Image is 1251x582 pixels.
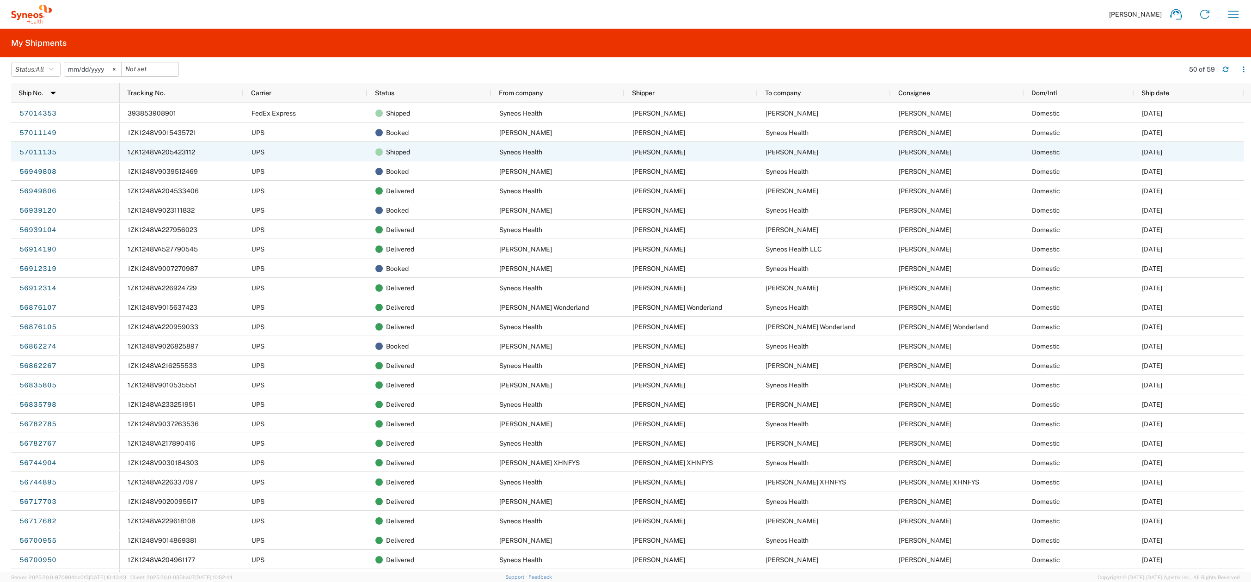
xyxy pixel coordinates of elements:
[766,284,818,292] span: Jessica Littrell
[1032,110,1060,117] span: Domestic
[499,556,542,564] span: Syneos Health
[899,207,951,214] span: Juan Gonzalez
[632,459,713,466] span: Dawn Sternbach XHNFYS
[766,517,818,525] span: Atreyee Sims
[251,168,264,175] span: UPS
[1032,556,1060,564] span: Domestic
[19,514,57,529] a: 56717682
[499,284,542,292] span: Syneos Health
[632,187,685,195] span: JuanCarlos Gonzalez
[499,148,542,156] span: Syneos Health
[499,537,552,544] span: Aimee Nguyen
[251,323,264,331] span: UPS
[499,168,552,175] span: Justine Little
[1032,187,1060,195] span: Domestic
[386,162,409,181] span: Booked
[499,459,580,466] span: Dawn Sternbach XHNFYS
[1098,573,1240,582] span: Copyright © [DATE]-[DATE] Agistix Inc., All Rights Reserved
[251,478,264,486] span: UPS
[251,89,271,97] span: Carrier
[1032,440,1060,447] span: Domestic
[128,148,195,156] span: 1ZK1248VA205423112
[899,498,951,505] span: Juan Gonzalez
[251,420,264,428] span: UPS
[386,142,410,162] span: Shipped
[386,104,410,123] span: Shipped
[128,459,198,466] span: 1ZK1248V9030184303
[632,440,685,447] span: JuanCarlos Gonzalez
[1032,304,1060,311] span: Domestic
[1142,168,1162,175] span: 09/26/2025
[766,187,818,195] span: Justine Little
[899,110,951,117] span: Marion Hughes
[632,226,685,233] span: Juan Gonzalez
[766,129,809,136] span: Syneos Health
[899,323,988,331] span: Sarah Wonderland
[1032,265,1060,272] span: Domestic
[632,168,685,175] span: Justine Little
[19,203,57,218] a: 56939120
[46,86,61,100] img: arrow-dropdown.svg
[766,498,809,505] span: Syneos Health
[251,245,264,253] span: UPS
[128,187,199,195] span: 1ZK1248VA204533406
[766,207,809,214] span: Syneos Health
[1142,459,1162,466] span: 09/08/2025
[1032,381,1060,389] span: Domestic
[1032,401,1060,408] span: Domestic
[632,343,685,350] span: Dawn Horvath
[632,148,685,156] span: Juan Gonzalez
[386,414,414,434] span: Delivered
[19,223,57,238] a: 56939104
[1142,226,1162,233] span: 09/25/2025
[19,145,57,160] a: 57011135
[766,362,818,369] span: Dawn Horvath
[899,168,951,175] span: JuanCarlos Gonzalez
[128,401,196,408] span: 1ZK1248VA233251951
[128,478,197,486] span: 1ZK1248VA226337097
[89,575,126,580] span: [DATE] 10:43:43
[19,281,57,296] a: 56912314
[499,401,542,408] span: Syneos Health
[766,537,809,544] span: Syneos Health
[19,242,57,257] a: 56914190
[128,284,197,292] span: 1ZK1248VA226924729
[766,420,809,428] span: Syneos Health
[1032,420,1060,428] span: Domestic
[386,472,414,492] span: Delivered
[1142,498,1162,505] span: 09/04/2025
[19,456,57,471] a: 56744904
[19,359,57,374] a: 56862267
[766,323,855,331] span: Sarah Wonderland
[11,37,67,49] h2: My Shipments
[1141,89,1169,97] span: Ship date
[899,401,951,408] span: Tommy Dana
[375,89,394,97] span: Status
[251,343,264,350] span: UPS
[499,323,542,331] span: Syneos Health
[386,317,414,337] span: Delivered
[499,304,589,311] span: Sarah Wonderland
[19,533,57,548] a: 56700955
[766,110,818,117] span: Marion Hughes
[766,226,818,233] span: Tracey Simpkins-Winfield
[632,245,685,253] span: Eileen Reich
[128,129,196,136] span: 1ZK1248V9015435721
[766,343,809,350] span: Syneos Health
[528,574,552,580] a: Feedback
[899,440,951,447] span: Cassie Coombs
[1142,129,1162,136] span: 10/02/2025
[1142,537,1162,544] span: 09/03/2025
[251,459,264,466] span: UPS
[499,110,542,117] span: Syneos Health
[1032,498,1060,505] span: Domestic
[766,148,818,156] span: Casey Kallam
[386,375,414,395] span: Delivered
[499,498,552,505] span: Atreyee Sims
[386,531,414,550] span: Delivered
[1142,323,1162,331] span: 09/19/2025
[499,381,552,389] span: Tommy Dana
[251,187,264,195] span: UPS
[632,110,685,117] span: Juan Gonzalez
[19,165,57,179] a: 56949808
